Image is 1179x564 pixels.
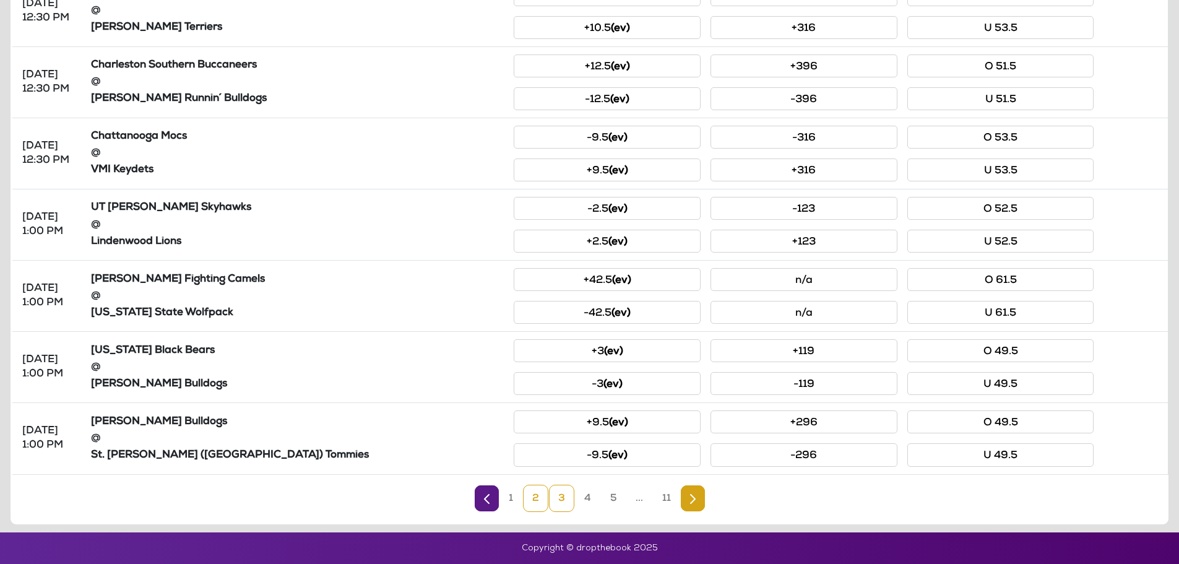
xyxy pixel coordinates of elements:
button: O 61.5 [907,268,1094,291]
button: +9.5(ev) [514,158,701,181]
strong: [PERSON_NAME] Fighting Camels [91,274,265,285]
a: 1 [499,485,522,512]
button: -119 [710,372,897,395]
strong: Chattanooga Mocs [91,131,187,142]
button: +10.5(ev) [514,16,701,39]
a: Next [681,485,705,511]
button: +12.5(ev) [514,54,701,77]
button: U 49.5 [907,372,1094,395]
small: (ev) [610,95,629,105]
strong: Charleston Southern Buccaneers [91,60,257,71]
a: ... [626,485,652,512]
small: (ev) [611,308,631,319]
img: Next [690,494,696,504]
button: +2.5(ev) [514,230,701,253]
div: [DATE] 1:00 PM [22,282,76,310]
strong: UT [PERSON_NAME] Skyhawks [91,202,251,213]
small: (ev) [608,133,628,144]
small: (ev) [608,237,628,248]
button: +42.5(ev) [514,268,701,291]
a: 3 [549,485,574,512]
button: -42.5(ev) [514,301,701,324]
small: (ev) [609,166,628,176]
div: [DATE] 1:00 PM [22,353,76,381]
a: 2 [523,485,548,512]
button: U 53.5 [907,16,1094,39]
div: [DATE] 1:00 PM [22,424,76,453]
strong: [US_STATE] Black Bears [91,345,215,356]
div: @ [91,146,504,160]
button: O 53.5 [907,126,1094,149]
small: (ev) [608,451,628,461]
small: (ev) [612,275,631,286]
button: +316 [710,16,897,39]
small: (ev) [609,418,628,428]
button: +119 [710,339,897,362]
button: U 53.5 [907,158,1094,181]
img: Previous [484,494,490,504]
div: @ [91,4,504,18]
button: -12.5(ev) [514,87,701,110]
strong: St. [PERSON_NAME] ([GEOGRAPHIC_DATA]) Tommies [91,450,369,461]
strong: Lindenwood Lions [91,236,181,247]
div: [DATE] 12:30 PM [22,139,76,168]
strong: [PERSON_NAME] Bulldogs [91,379,227,389]
div: [DATE] 12:30 PM [22,68,76,97]
strong: [PERSON_NAME] Terriers [91,22,222,33]
strong: [PERSON_NAME] Bulldogs [91,417,227,427]
div: @ [91,360,504,375]
button: n/a [710,268,897,291]
button: -123 [710,197,897,220]
a: 4 [575,485,600,512]
small: (ev) [611,62,630,72]
button: -296 [710,443,897,466]
div: @ [91,218,504,232]
button: U 51.5 [907,87,1094,110]
button: +296 [710,410,897,433]
button: n/a [710,301,897,324]
button: O 49.5 [907,339,1094,362]
button: -396 [710,87,897,110]
a: Previous [475,485,499,511]
small: (ev) [604,347,623,357]
strong: VMI Keydets [91,165,153,175]
div: [DATE] 1:00 PM [22,210,76,239]
div: @ [91,289,504,303]
button: O 52.5 [907,197,1094,220]
button: +9.5(ev) [514,410,701,433]
strong: [US_STATE] State Wolfpack [91,308,233,318]
button: -2.5(ev) [514,197,701,220]
small: (ev) [603,380,623,390]
button: -3(ev) [514,372,701,395]
small: (ev) [608,204,628,215]
button: +316 [710,158,897,181]
button: -316 [710,126,897,149]
a: 5 [601,485,626,512]
button: O 49.5 [907,410,1094,433]
div: @ [91,75,504,89]
button: O 51.5 [907,54,1094,77]
button: -9.5(ev) [514,443,701,466]
button: -9.5(ev) [514,126,701,149]
a: 11 [653,485,680,512]
button: U 52.5 [907,230,1094,253]
button: +123 [710,230,897,253]
button: +396 [710,54,897,77]
button: U 49.5 [907,443,1094,466]
button: U 61.5 [907,301,1094,324]
button: +3(ev) [514,339,701,362]
div: @ [91,432,504,446]
small: (ev) [611,24,630,34]
strong: [PERSON_NAME] Runnin´ Bulldogs [91,93,267,104]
